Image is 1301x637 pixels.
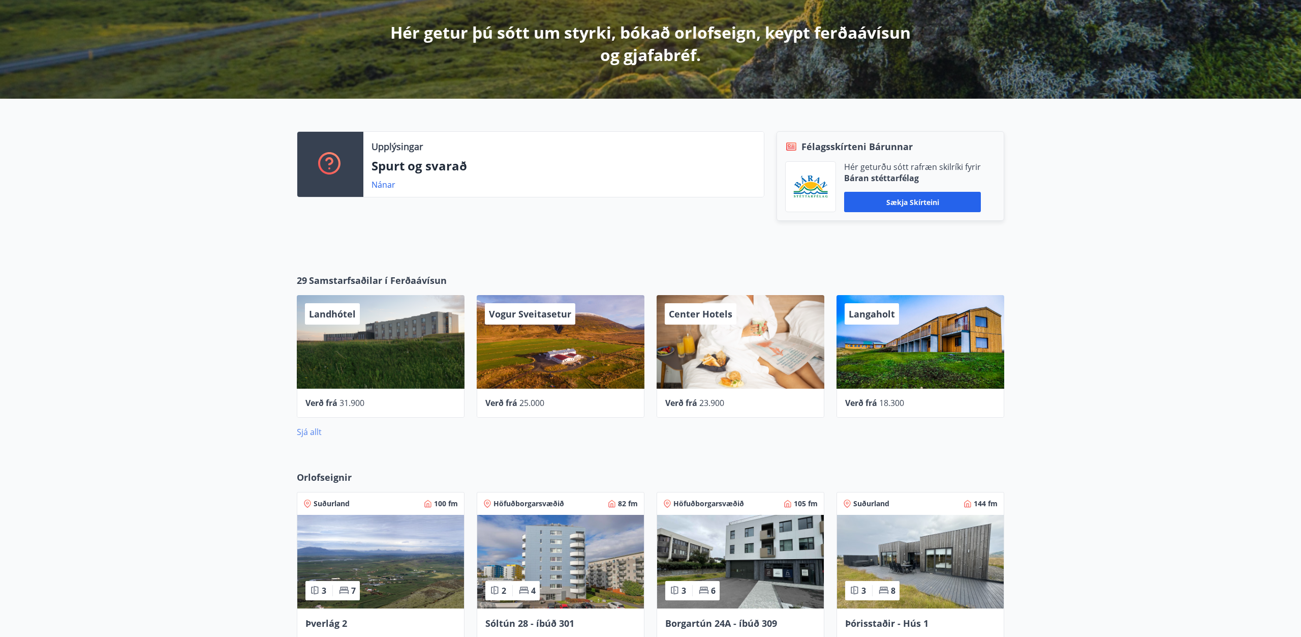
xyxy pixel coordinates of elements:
span: 8 [891,585,895,596]
img: Paella dish [297,515,464,609]
span: Vogur Sveitasetur [489,308,571,320]
span: Sóltún 28 - íbúð 301 [485,617,574,629]
span: 25.000 [519,397,544,409]
span: 18.300 [879,397,904,409]
p: Upplýsingar [371,140,423,153]
span: 144 fm [974,499,998,509]
span: 6 [711,585,716,596]
span: 7 [351,585,356,596]
img: Paella dish [477,515,644,609]
p: Báran stéttarfélag [844,172,981,184]
p: Hér getur þú sótt um styrki, bókað orlofseign, keypt ferðaávísun og gjafabréf. [382,21,919,66]
span: 82 fm [618,499,638,509]
a: Sjá allt [297,426,322,438]
span: Suðurland [853,499,889,509]
img: Paella dish [657,515,824,609]
span: 3 [861,585,866,596]
img: Bz2lGXKH3FXEIQKvoQ8VL0Fr0uCiWgfgA3I6fSs8.png [793,175,828,199]
p: Hér geturðu sótt rafræn skilríki fyrir [844,161,981,172]
span: Orlofseignir [297,471,352,484]
span: Suðurland [314,499,350,509]
span: 29 [297,274,307,287]
span: Borgartún 24A - íbúð 309 [665,617,777,629]
span: 23.900 [699,397,724,409]
span: 100 fm [434,499,458,509]
span: Höfuðborgarsvæðið [493,499,564,509]
span: 105 fm [794,499,818,509]
span: Center Hotels [669,308,732,320]
span: Þverlág 2 [305,617,347,629]
span: Samstarfsaðilar í Ferðaávísun [309,274,447,287]
a: Nánar [371,179,395,190]
span: Þórisstaðir - Hús 1 [845,617,928,629]
img: Paella dish [837,515,1004,609]
span: Höfuðborgarsvæðið [673,499,744,509]
span: Verð frá [665,397,697,409]
span: 3 [322,585,326,596]
button: Sækja skírteini [844,192,981,212]
span: 31.900 [339,397,364,409]
p: Spurt og svarað [371,157,756,175]
span: 2 [502,585,506,596]
span: Félagsskírteni Bárunnar [801,140,913,153]
span: 3 [682,585,686,596]
span: Verð frá [485,397,517,409]
span: Verð frá [305,397,337,409]
span: Langaholt [849,308,895,320]
span: 4 [531,585,536,596]
span: Landhótel [309,308,356,320]
span: Verð frá [845,397,877,409]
